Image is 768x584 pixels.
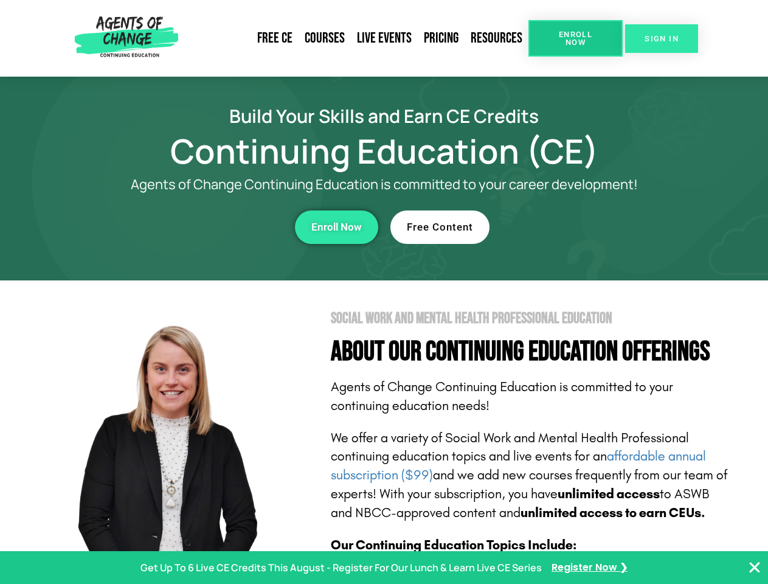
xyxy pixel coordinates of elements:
span: Enroll Now [311,222,362,232]
p: Agents of Change Continuing Education is committed to your career development! [86,177,682,192]
a: Enroll Now [295,210,378,244]
b: Our Continuing Education Topics Include: [331,537,576,553]
h2: Build Your Skills and Earn CE Credits [38,107,731,125]
span: Enroll Now [548,30,603,46]
a: Resources [465,24,528,52]
a: Pricing [418,24,465,52]
h1: Continuing Education (CE) [38,137,731,165]
a: Live Events [351,24,418,52]
button: Close Banner [747,560,762,575]
h4: About Our Continuing Education Offerings [331,338,731,366]
a: Courses [299,24,351,52]
p: Get Up To 6 Live CE Credits This August - Register For Our Lunch & Learn Live CE Series [140,559,542,577]
span: SIGN IN [645,35,679,43]
a: Enroll Now [528,20,623,57]
a: SIGN IN [625,24,698,53]
h2: Social Work and Mental Health Professional Education [331,311,731,326]
a: Free Content [390,210,490,244]
span: Agents of Change Continuing Education is committed to your continuing education needs! [331,379,673,414]
p: We offer a variety of Social Work and Mental Health Professional continuing education topics and ... [331,429,731,523]
span: Free Content [407,222,473,232]
b: unlimited access to earn CEUs. [521,505,705,521]
nav: Menu [183,24,528,52]
a: Free CE [251,24,299,52]
b: unlimited access [558,486,660,502]
a: Register Now ❯ [552,559,628,577]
